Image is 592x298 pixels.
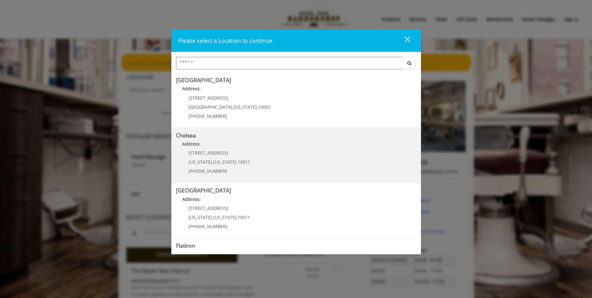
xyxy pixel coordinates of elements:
span: [STREET_ADDRESS] [188,205,228,211]
b: [GEOGRAPHIC_DATA] [176,76,231,84]
span: [US_STATE] [188,159,212,165]
span: , [212,159,213,165]
span: , [257,104,258,110]
div: Center Select [176,57,416,72]
span: , [237,214,238,220]
b: Address: [182,86,201,92]
span: [US_STATE] [213,159,237,165]
b: Address: [182,196,201,202]
b: Address: [182,141,201,147]
span: 10003 [258,104,271,110]
span: , [237,159,238,165]
i: Search button [406,61,413,65]
div: close dialog [397,36,410,45]
span: [STREET_ADDRESS] [188,95,228,101]
span: [US_STATE] [188,214,212,220]
span: [PHONE_NUMBER] [188,223,227,229]
span: [US_STATE] [213,214,237,220]
b: Address: [182,251,201,257]
b: Flatiron [176,242,195,249]
span: [US_STATE] [233,104,257,110]
span: [STREET_ADDRESS] [188,150,228,156]
span: [PHONE_NUMBER] [188,168,227,174]
span: 10011 [238,214,250,220]
span: Please select a Location to continue [178,37,272,44]
b: [GEOGRAPHIC_DATA] [176,186,231,194]
input: Search Center [176,57,403,69]
span: , [232,104,233,110]
span: , [212,214,213,220]
b: Chelsea [176,132,196,139]
span: [PHONE_NUMBER] [188,113,227,119]
button: close dialog [393,34,414,47]
span: [GEOGRAPHIC_DATA] [188,104,232,110]
span: 10011 [238,159,250,165]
